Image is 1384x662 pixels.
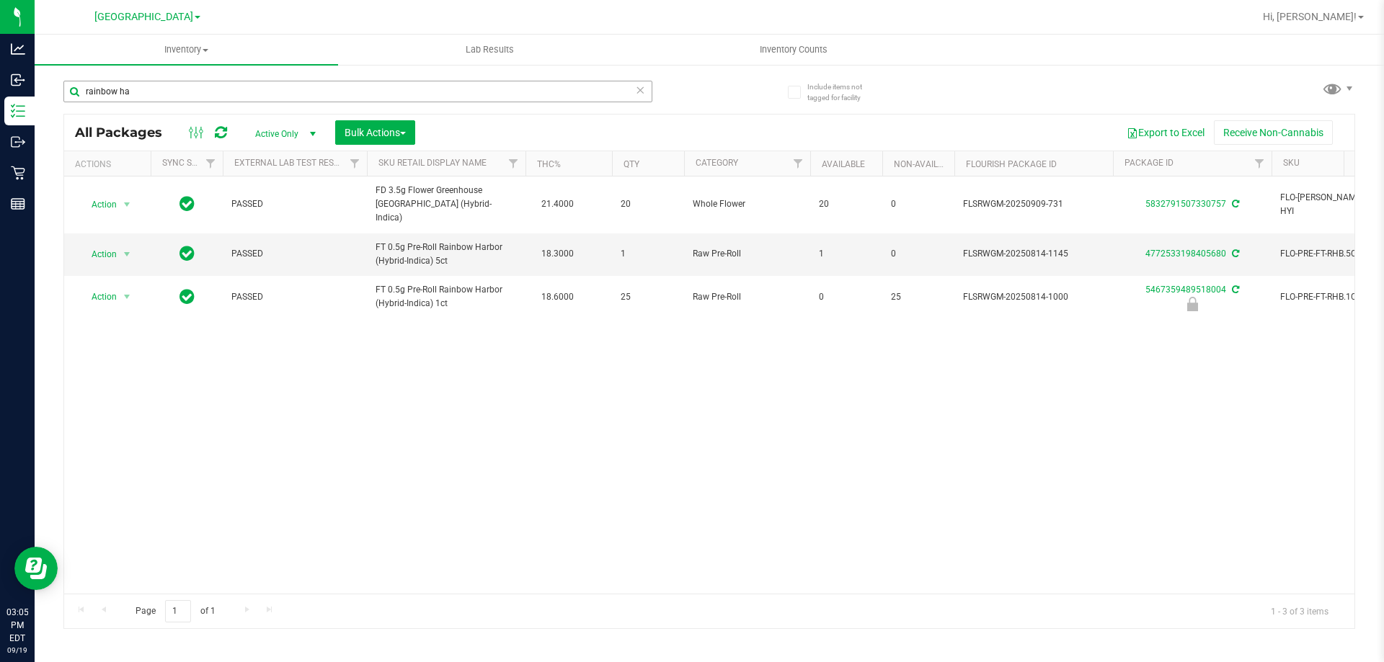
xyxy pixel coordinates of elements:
[343,151,367,176] a: Filter
[819,290,874,304] span: 0
[1145,285,1226,295] a: 5467359489518004
[537,159,561,169] a: THC%
[6,645,28,656] p: 09/19
[231,197,358,211] span: PASSED
[891,197,946,211] span: 0
[94,11,193,23] span: [GEOGRAPHIC_DATA]
[11,73,25,87] inline-svg: Inbound
[621,197,675,211] span: 20
[376,184,517,225] span: FD 3.5g Flower Greenhouse [GEOGRAPHIC_DATA] (Hybrid-Indica)
[1230,285,1239,295] span: Sync from Compliance System
[1230,249,1239,259] span: Sync from Compliance System
[118,287,136,307] span: select
[6,606,28,645] p: 03:05 PM EDT
[1259,600,1340,622] span: 1 - 3 of 3 items
[123,600,227,622] span: Page of 1
[624,159,639,169] a: Qty
[11,104,25,118] inline-svg: Inventory
[376,283,517,310] span: FT 0.5g Pre-Roll Rainbow Harbor (Hybrid-Indica) 1ct
[963,247,1104,261] span: FLSRWGM-20250814-1145
[1145,199,1226,209] a: 5832791507330757
[11,197,25,211] inline-svg: Reports
[822,159,865,169] a: Available
[891,290,946,304] span: 25
[165,600,191,622] input: 1
[345,127,406,138] span: Bulk Actions
[378,158,487,168] a: Sku Retail Display Name
[740,43,847,56] span: Inventory Counts
[199,151,223,176] a: Filter
[118,244,136,264] span: select
[162,158,218,168] a: Sync Status
[179,243,195,264] span: In Sync
[819,197,874,211] span: 20
[118,194,136,215] span: select
[234,158,347,168] a: External Lab Test Result
[621,247,675,261] span: 1
[635,81,645,99] span: Clear
[1214,120,1333,145] button: Receive Non-Cannabis
[231,247,358,261] span: PASSED
[534,194,581,215] span: 21.4000
[231,290,358,304] span: PASSED
[79,287,117,307] span: Action
[693,197,802,211] span: Whole Flower
[75,125,177,140] span: All Packages
[11,135,25,149] inline-svg: Outbound
[338,35,642,65] a: Lab Results
[1124,158,1174,168] a: Package ID
[1117,120,1214,145] button: Export to Excel
[966,159,1057,169] a: Flourish Package ID
[642,35,945,65] a: Inventory Counts
[11,166,25,180] inline-svg: Retail
[786,151,810,176] a: Filter
[79,194,117,215] span: Action
[446,43,533,56] span: Lab Results
[693,247,802,261] span: Raw Pre-Roll
[179,287,195,307] span: In Sync
[1283,158,1300,168] a: SKU
[11,42,25,56] inline-svg: Analytics
[35,35,338,65] a: Inventory
[807,81,879,103] span: Include items not tagged for facility
[35,43,338,56] span: Inventory
[502,151,525,176] a: Filter
[963,290,1104,304] span: FLSRWGM-20250814-1000
[79,244,117,264] span: Action
[534,287,581,308] span: 18.6000
[14,547,58,590] iframe: Resource center
[75,159,145,169] div: Actions
[376,241,517,268] span: FT 0.5g Pre-Roll Rainbow Harbor (Hybrid-Indica) 5ct
[696,158,738,168] a: Category
[1248,151,1272,176] a: Filter
[891,247,946,261] span: 0
[534,243,581,264] span: 18.3000
[179,194,195,214] span: In Sync
[1230,199,1239,209] span: Sync from Compliance System
[1111,297,1274,311] div: Newly Received
[63,81,652,102] input: Search Package ID, Item Name, SKU, Lot or Part Number...
[621,290,675,304] span: 25
[693,290,802,304] span: Raw Pre-Roll
[894,159,958,169] a: Non-Available
[963,197,1104,211] span: FLSRWGM-20250909-731
[335,120,415,145] button: Bulk Actions
[1145,249,1226,259] a: 4772533198405680
[819,247,874,261] span: 1
[1263,11,1357,22] span: Hi, [PERSON_NAME]!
